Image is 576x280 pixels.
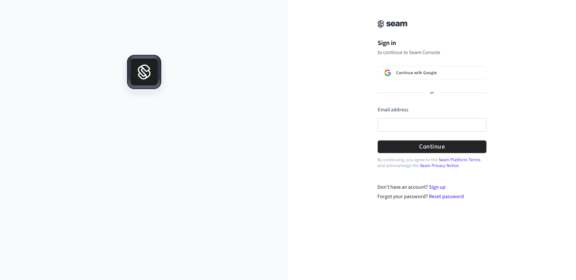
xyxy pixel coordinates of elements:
[439,157,481,163] a: Seam Platform Terms
[396,70,437,75] span: Continue with Google
[429,193,464,200] a: Reset password
[378,20,408,28] img: Seam Console
[385,70,391,76] img: Sign in with Google
[378,140,487,153] button: Continue
[378,66,487,80] button: Sign in with GoogleContinue with Google
[377,193,487,200] div: Forgot your password?
[429,184,445,191] a: Sign up
[378,106,409,113] label: Email address
[378,157,487,169] p: By continuing, you agree to the and acknowledge the .
[378,49,487,56] p: to continue to Seam Console
[430,90,434,96] p: or
[420,162,459,169] a: Seam Privacy Notice
[377,183,487,191] div: Don't have an account?
[378,38,487,48] h1: Sign in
